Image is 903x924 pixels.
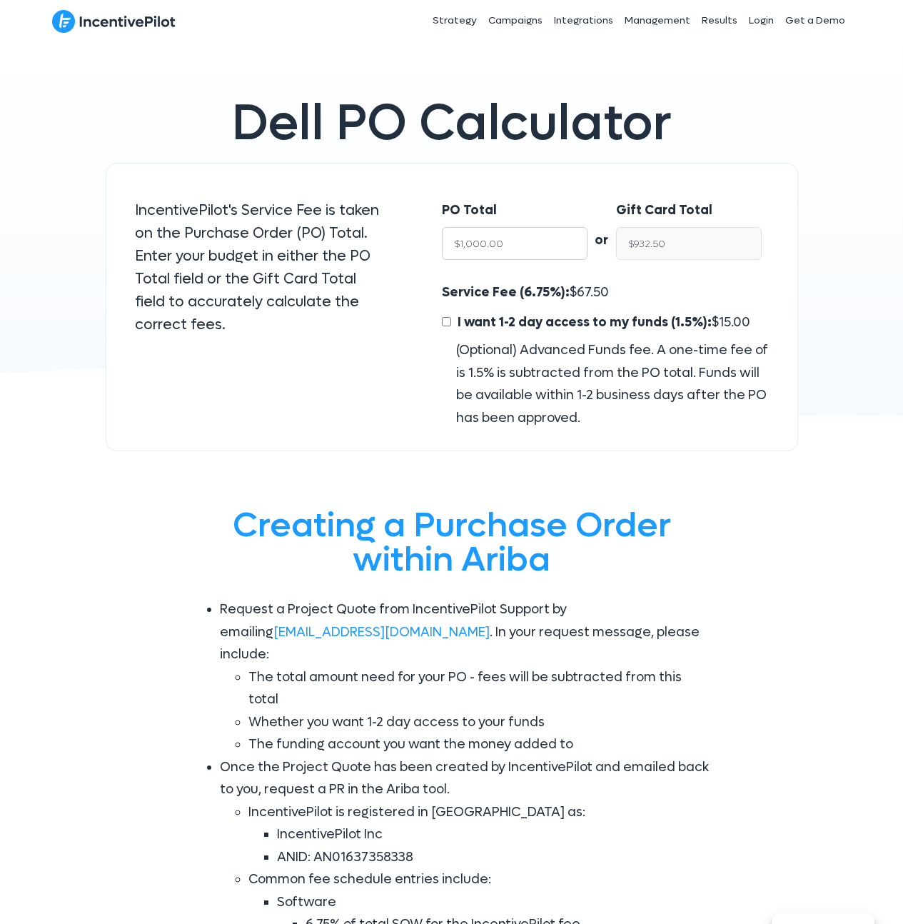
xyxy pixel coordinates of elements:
[619,3,696,39] a: Management
[273,624,490,641] a: [EMAIL_ADDRESS][DOMAIN_NAME]
[442,281,768,429] div: $
[483,3,548,39] a: Campaigns
[220,598,712,756] li: Request a Project Quote from IncentivePilot Support by emailing . In your request message, please...
[442,284,570,301] span: Service Fee (6.75%):
[719,314,750,331] span: 15.00
[442,339,768,429] div: (Optional) Advanced Funds fee. A one-time fee of is 1.5% is subtracted from the PO total. Funds w...
[232,91,672,156] span: Dell PO Calculator
[427,3,483,39] a: Strategy
[458,314,712,331] span: I want 1-2 day access to my funds (1.5%):
[52,9,176,34] img: IncentivePilot
[442,199,497,222] label: PO Total
[577,284,609,301] span: 67.50
[248,666,712,711] li: The total amount need for your PO - fees will be subtracted from this total
[135,199,385,336] p: IncentivePilot's Service Fee is taken on the Purchase Order (PO) Total. Enter your budget in eith...
[277,823,712,846] li: IncentivePilot Inc
[743,3,780,39] a: Login
[248,801,712,869] li: IncentivePilot is registered in [GEOGRAPHIC_DATA] as:
[329,3,852,39] nav: Header Menu
[548,3,619,39] a: Integrations
[616,199,712,222] label: Gift Card Total
[248,733,712,756] li: The funding account you want the money added to
[696,3,743,39] a: Results
[277,846,712,869] li: ANID: AN01637358338
[780,3,851,39] a: Get a Demo
[587,199,616,252] div: or
[442,317,451,326] input: I want 1-2 day access to my funds (1.5%):$15.00
[454,314,750,331] span: $
[248,711,712,734] li: Whether you want 1-2 day access to your funds
[233,503,671,582] span: Creating a Purchase Order within Ariba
